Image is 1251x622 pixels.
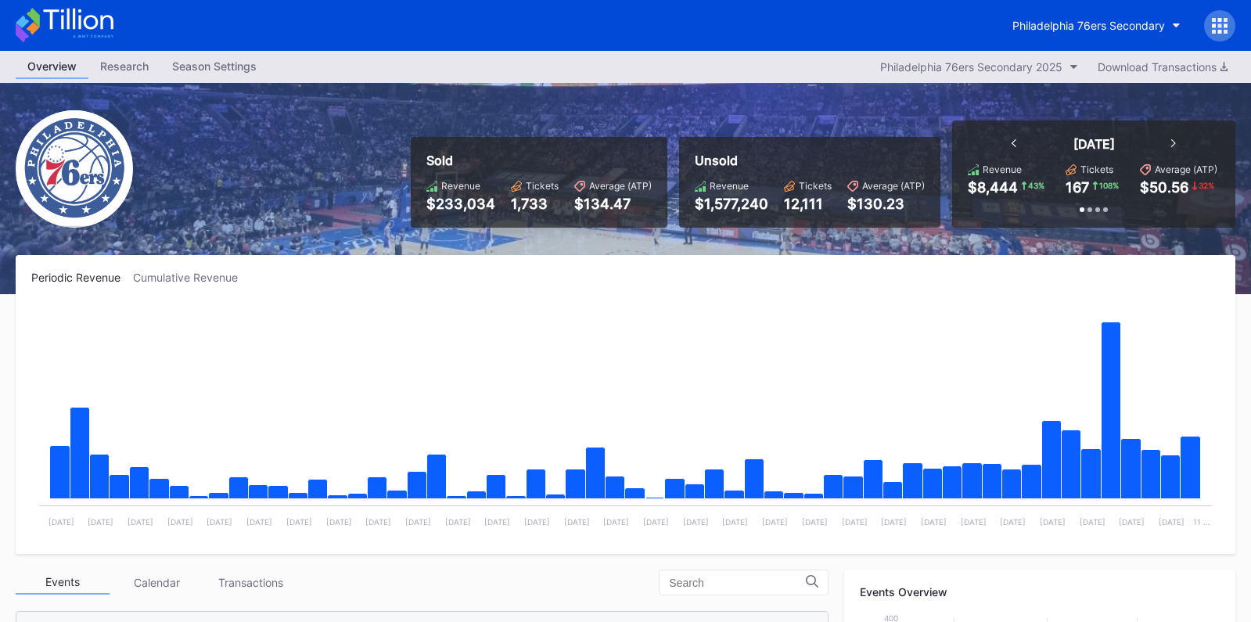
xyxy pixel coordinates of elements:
text: [DATE] [603,517,629,527]
text: [DATE] [484,517,510,527]
div: $130.23 [847,196,925,212]
text: [DATE] [128,517,153,527]
text: [DATE] [88,517,113,527]
text: [DATE] [524,517,550,527]
text: [DATE] [802,517,828,527]
div: 108 % [1098,179,1120,192]
div: 167 [1066,179,1089,196]
div: Season Settings [160,55,268,77]
div: Average (ATP) [862,180,925,192]
div: $8,444 [968,179,1018,196]
div: Cumulative Revenue [133,271,250,284]
div: 1,733 [511,196,559,212]
div: Research [88,55,160,77]
div: Events Overview [860,585,1220,599]
text: [DATE] [842,517,868,527]
text: [DATE] [405,517,431,527]
img: Philadelphia_76ers.png [16,110,133,228]
div: Events [16,570,110,595]
text: [DATE] [286,517,312,527]
text: [DATE] [921,517,947,527]
text: [DATE] [564,517,590,527]
div: Philadelphia 76ers Secondary 2025 [880,60,1062,74]
div: Tickets [526,180,559,192]
div: 12,111 [784,196,832,212]
text: 11 … [1193,517,1210,527]
text: [DATE] [643,517,669,527]
div: Calendar [110,570,203,595]
text: [DATE] [961,517,987,527]
div: Sold [426,153,652,168]
text: [DATE] [49,517,74,527]
div: $1,577,240 [695,196,768,212]
a: Season Settings [160,55,268,79]
div: Average (ATP) [589,180,652,192]
div: 43 % [1026,179,1046,192]
div: Revenue [710,180,749,192]
text: [DATE] [246,517,272,527]
div: Tickets [799,180,832,192]
text: [DATE] [1040,517,1066,527]
div: Revenue [983,164,1022,175]
div: $50.56 [1140,179,1188,196]
text: [DATE] [167,517,193,527]
text: [DATE] [1000,517,1026,527]
text: [DATE] [365,517,391,527]
text: [DATE] [762,517,788,527]
text: [DATE] [683,517,709,527]
div: Revenue [441,180,480,192]
div: $233,034 [426,196,495,212]
button: Philadelphia 76ers Secondary [1001,11,1192,40]
div: [DATE] [1073,136,1115,152]
div: Download Transactions [1098,60,1228,74]
input: Search [669,577,806,589]
text: [DATE] [1119,517,1145,527]
a: Research [88,55,160,79]
text: [DATE] [722,517,748,527]
div: Average (ATP) [1155,164,1217,175]
text: [DATE] [1159,517,1184,527]
div: 32 % [1197,179,1216,192]
text: [DATE] [326,517,352,527]
div: Tickets [1080,164,1113,175]
div: Transactions [203,570,297,595]
text: [DATE] [445,517,471,527]
button: Philadelphia 76ers Secondary 2025 [872,56,1086,77]
div: $134.47 [574,196,652,212]
a: Overview [16,55,88,79]
button: Download Transactions [1090,56,1235,77]
div: Philadelphia 76ers Secondary [1012,19,1165,32]
text: [DATE] [207,517,232,527]
text: [DATE] [881,517,907,527]
div: Periodic Revenue [31,271,133,284]
text: [DATE] [1080,517,1105,527]
svg: Chart title [31,304,1220,538]
div: Unsold [695,153,925,168]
